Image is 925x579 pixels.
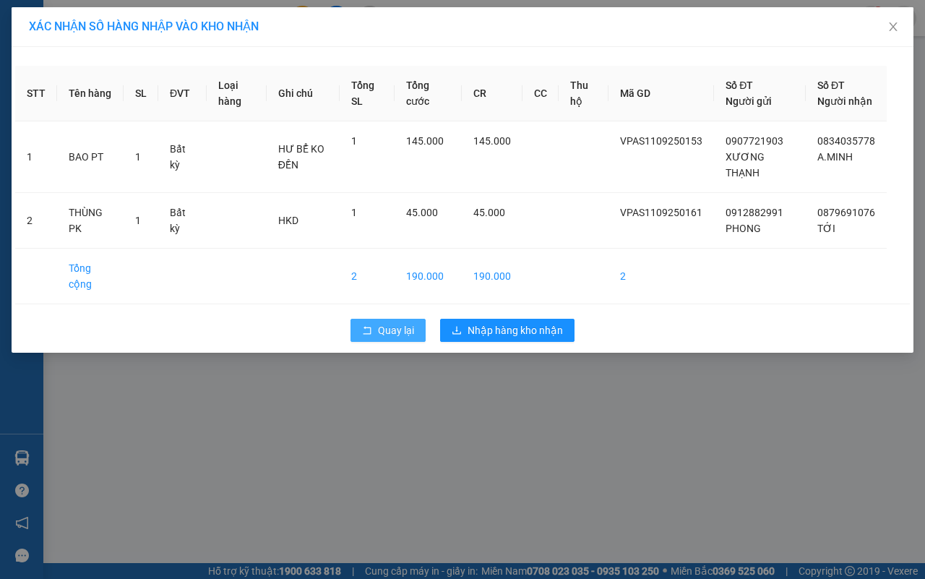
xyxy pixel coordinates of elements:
[278,215,298,226] span: HKD
[817,223,835,234] span: TỚI
[462,66,522,121] th: CR
[135,215,141,226] span: 1
[452,325,462,337] span: download
[15,66,57,121] th: STT
[57,249,124,304] td: Tổng cộng
[340,249,395,304] td: 2
[726,151,765,179] span: XƯƠNG THẠNH
[378,322,414,338] span: Quay lại
[340,66,395,121] th: Tổng SL
[158,193,207,249] td: Bất kỳ
[726,223,761,234] span: PHONG
[817,95,872,107] span: Người nhận
[57,121,124,193] td: BAO PT
[462,249,522,304] td: 190.000
[207,66,267,121] th: Loại hàng
[57,66,124,121] th: Tên hàng
[351,207,357,218] span: 1
[873,7,913,48] button: Close
[362,325,372,337] span: rollback
[468,322,563,338] span: Nhập hàng kho nhận
[15,121,57,193] td: 1
[158,121,207,193] td: Bất kỳ
[726,207,783,218] span: 0912882991
[726,135,783,147] span: 0907721903
[351,135,357,147] span: 1
[726,80,753,91] span: Số ĐT
[608,66,714,121] th: Mã GD
[887,21,899,33] span: close
[406,207,438,218] span: 45.000
[395,249,462,304] td: 190.000
[817,80,845,91] span: Số ĐT
[817,151,853,163] span: A.MINH
[406,135,444,147] span: 145.000
[15,193,57,249] td: 2
[350,319,426,342] button: rollbackQuay lại
[158,66,207,121] th: ĐVT
[440,319,575,342] button: downloadNhập hàng kho nhận
[608,249,714,304] td: 2
[473,207,505,218] span: 45.000
[817,207,875,218] span: 0879691076
[473,135,511,147] span: 145.000
[29,20,259,33] span: XÁC NHẬN SỐ HÀNG NHẬP VÀO KHO NHẬN
[559,66,608,121] th: Thu hộ
[620,207,702,218] span: VPAS1109250161
[135,151,141,163] span: 1
[726,95,772,107] span: Người gửi
[57,193,124,249] td: THÙNG PK
[817,135,875,147] span: 0834035778
[522,66,559,121] th: CC
[278,143,324,171] span: HƯ BỂ KO ĐỀN
[267,66,340,121] th: Ghi chú
[620,135,702,147] span: VPAS1109250153
[395,66,462,121] th: Tổng cước
[124,66,158,121] th: SL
